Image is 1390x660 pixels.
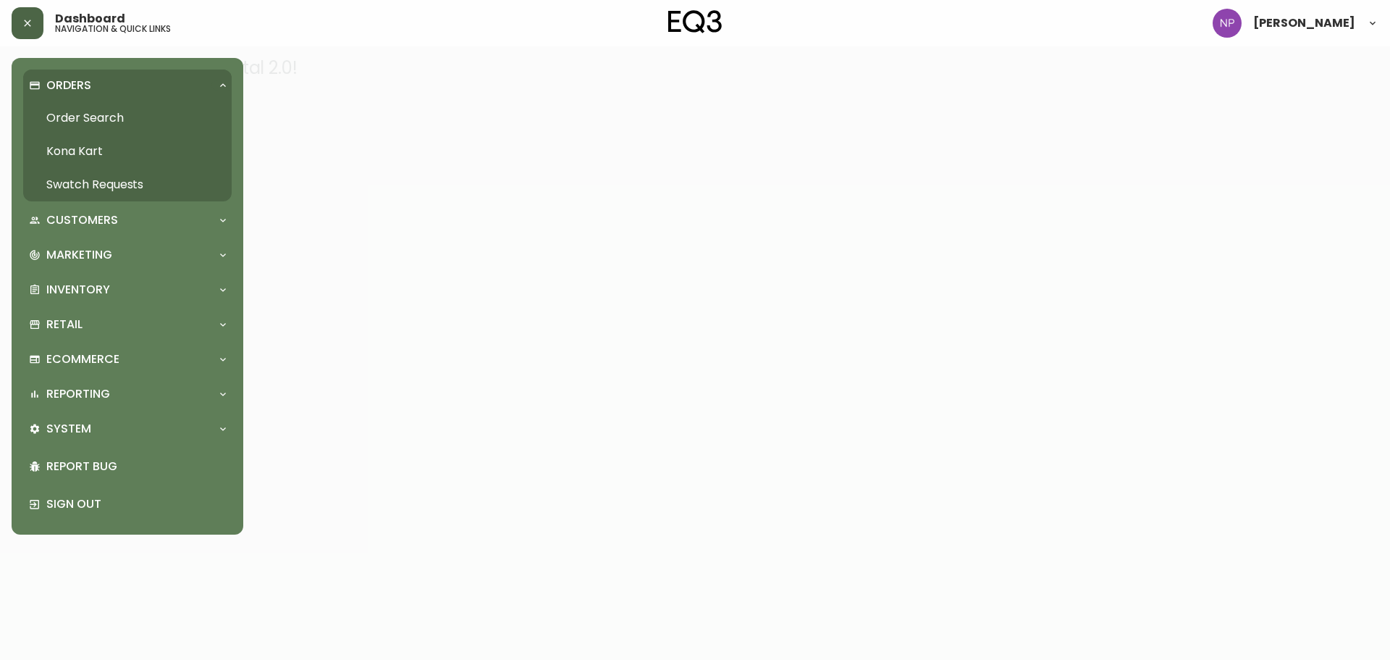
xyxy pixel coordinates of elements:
p: Marketing [46,247,112,263]
a: Kona Kart [23,135,232,168]
h5: navigation & quick links [55,25,171,33]
div: Sign Out [23,485,232,523]
a: Swatch Requests [23,168,232,201]
div: Ecommerce [23,343,232,375]
p: Retail [46,317,83,333]
div: Inventory [23,274,232,306]
div: Marketing [23,239,232,271]
p: System [46,421,91,437]
p: Reporting [46,386,110,402]
p: Report Bug [46,459,226,475]
p: Ecommerce [46,351,119,367]
div: Report Bug [23,448,232,485]
div: Retail [23,309,232,341]
p: Inventory [46,282,110,298]
p: Customers [46,212,118,228]
p: Orders [46,78,91,93]
span: [PERSON_NAME] [1253,17,1355,29]
div: Orders [23,70,232,101]
span: Dashboard [55,13,125,25]
div: System [23,413,232,445]
a: Order Search [23,101,232,135]
img: logo [668,10,722,33]
div: Reporting [23,378,232,410]
p: Sign Out [46,496,226,512]
img: 50f1e64a3f95c89b5c5247455825f96f [1213,9,1242,38]
div: Customers [23,204,232,236]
